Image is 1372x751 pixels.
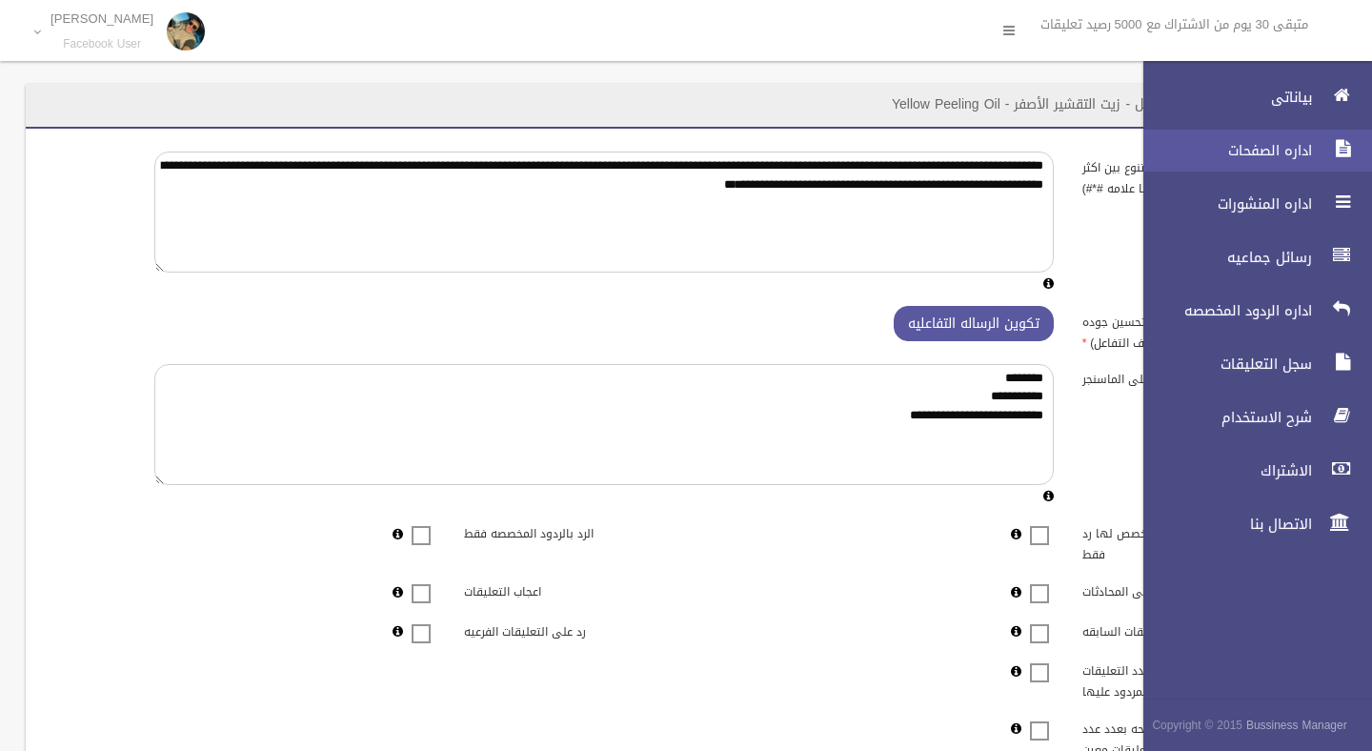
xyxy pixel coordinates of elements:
[450,577,656,603] label: اعجاب التعليقات
[894,306,1054,341] button: تكوين الرساله التفاعليه
[1127,396,1372,438] a: شرح الاستخدام
[1127,355,1318,374] span: سجل التعليقات
[1068,306,1274,354] label: رساله v (افضل لتحسين جوده الصفحه وتجنب حظر ضعف التفاعل)
[50,37,153,51] small: Facebook User
[1127,248,1318,267] span: رسائل جماعيه
[1127,88,1318,107] span: بياناتى
[1127,450,1372,492] a: الاشتراك
[1068,616,1274,642] label: الرد على التعليقات السابقه
[1127,141,1318,160] span: اداره الصفحات
[1127,130,1372,172] a: اداره الصفحات
[1127,408,1318,427] span: شرح الاستخدام
[1127,503,1372,545] a: الاتصال بنا
[1127,515,1318,534] span: الاتصال بنا
[1127,183,1372,225] a: اداره المنشورات
[1068,656,1274,703] label: ارسال تقرير يومى بعدد التعليقات والمحادثات غير المردود عليها
[1068,577,1274,603] label: الرد على المحادثات
[1246,715,1347,736] strong: Bussiness Manager
[1127,301,1318,320] span: اداره الردود المخصصه
[1127,290,1372,332] a: اداره الردود المخصصه
[1127,461,1318,480] span: الاشتراك
[1127,343,1372,385] a: سجل التعليقات
[1068,518,1274,566] label: الرد على المنشورات المخصص لها رد فقط
[1127,236,1372,278] a: رسائل جماعيه
[1127,194,1318,213] span: اداره المنشورات
[450,518,656,545] label: الرد بالردود المخصصه فقط
[450,616,656,642] label: رد على التعليقات الفرعيه
[869,86,1285,123] header: اداره الصفحات / تعديل - زيت التقشير الأصفر - Yellow Peeling Oil
[1152,715,1242,736] span: Copyright © 2015
[50,11,153,26] p: [PERSON_NAME]
[1068,152,1274,199] label: الرد على التعليق (للتنوع بين اكثر من رد ضع بينهما علامه #*#)
[1068,364,1274,391] label: رساله الرد على الماسنجر
[1127,76,1372,118] a: بياناتى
